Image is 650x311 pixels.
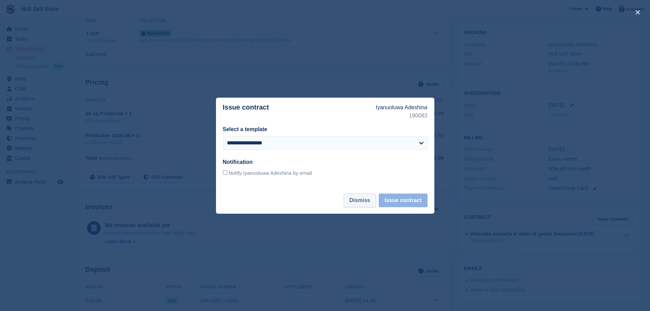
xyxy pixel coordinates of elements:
p: Iyanuoluwa Adeshina [376,103,427,112]
label: Select a template [223,126,268,132]
button: Issue contract [379,194,427,207]
button: Dismiss [344,194,376,207]
span: Notify Iyanuoluwa Adeshina by email [229,170,312,176]
p: Issue contract [223,103,376,120]
p: 190083 [376,112,427,120]
label: Notification [223,159,253,165]
button: close [632,7,643,18]
input: Notify Iyanuoluwa Adeshina by email [223,170,227,175]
